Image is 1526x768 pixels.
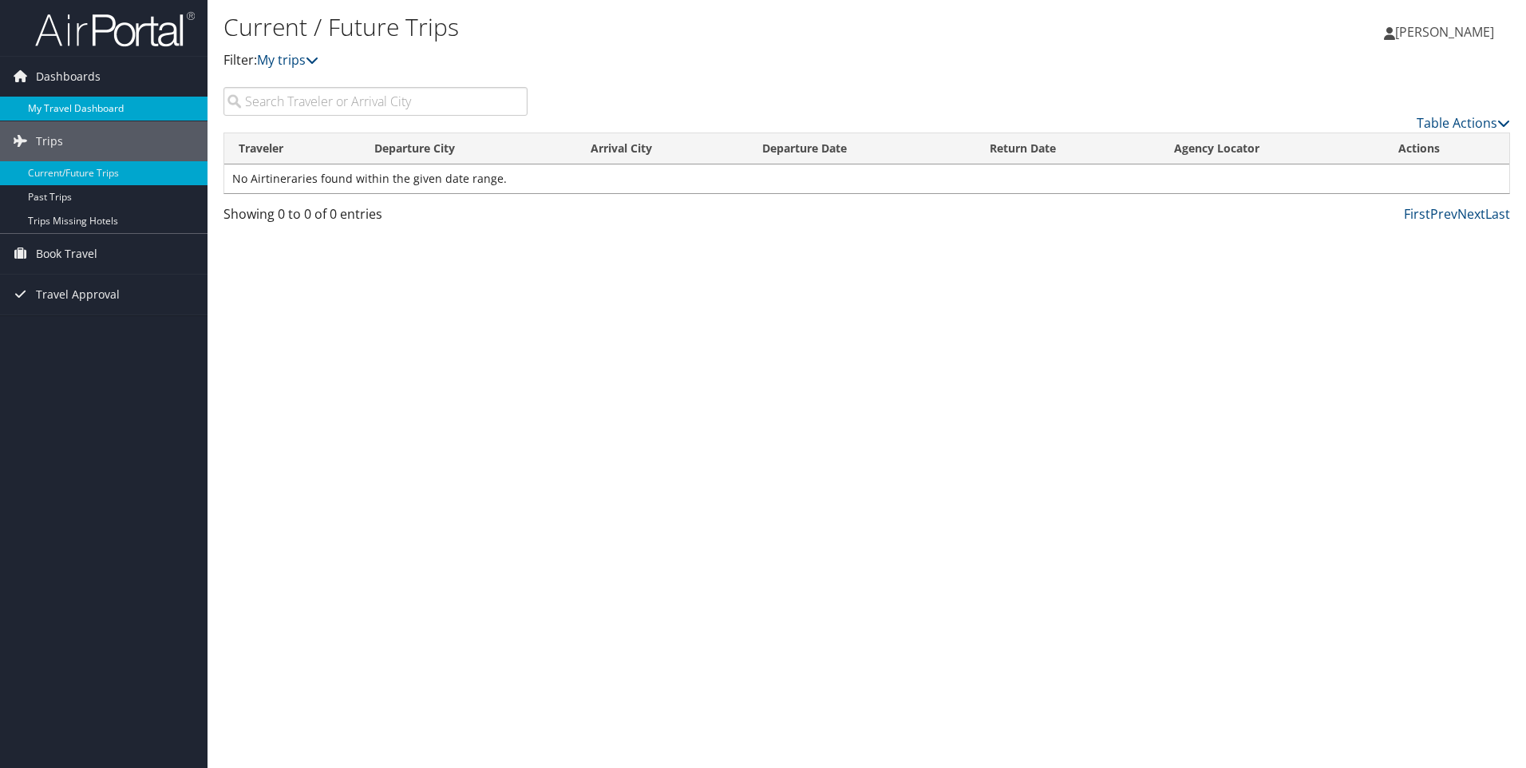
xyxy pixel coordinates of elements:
[1384,133,1509,164] th: Actions
[36,275,120,315] span: Travel Approval
[224,164,1509,193] td: No Airtineraries found within the given date range.
[1485,205,1510,223] a: Last
[257,51,318,69] a: My trips
[35,10,195,48] img: airportal-logo.png
[223,87,528,116] input: Search Traveler or Arrival City
[224,133,360,164] th: Traveler: activate to sort column ascending
[223,10,1081,44] h1: Current / Future Trips
[1395,23,1494,41] span: [PERSON_NAME]
[1404,205,1430,223] a: First
[1417,114,1510,132] a: Table Actions
[1430,205,1457,223] a: Prev
[360,133,576,164] th: Departure City: activate to sort column ascending
[223,204,528,232] div: Showing 0 to 0 of 0 entries
[748,133,975,164] th: Departure Date: activate to sort column descending
[36,234,97,274] span: Book Travel
[36,121,63,161] span: Trips
[975,133,1160,164] th: Return Date: activate to sort column ascending
[1160,133,1384,164] th: Agency Locator: activate to sort column ascending
[576,133,748,164] th: Arrival City: activate to sort column ascending
[36,57,101,97] span: Dashboards
[1384,8,1510,56] a: [PERSON_NAME]
[223,50,1081,71] p: Filter:
[1457,205,1485,223] a: Next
